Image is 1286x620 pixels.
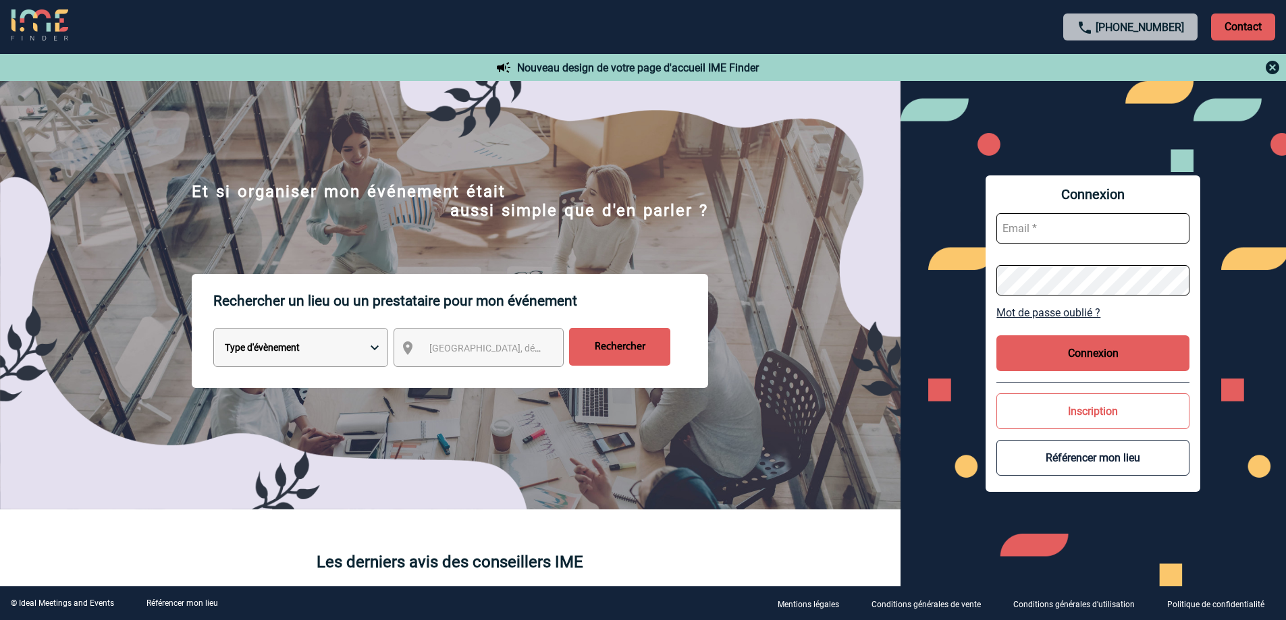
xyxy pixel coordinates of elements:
img: call-24-px.png [1077,20,1093,36]
input: Rechercher [569,328,670,366]
input: Email * [996,213,1189,244]
div: © Ideal Meetings and Events [11,598,114,608]
a: [PHONE_NUMBER] [1096,21,1184,34]
p: Rechercher un lieu ou un prestataire pour mon événement [213,274,708,328]
a: Politique de confidentialité [1156,597,1286,610]
span: Connexion [996,186,1189,202]
p: Mentions légales [778,600,839,609]
p: Contact [1211,13,1275,40]
a: Référencer mon lieu [146,598,218,608]
button: Référencer mon lieu [996,440,1189,476]
button: Inscription [996,393,1189,429]
span: [GEOGRAPHIC_DATA], département, région... [429,343,617,354]
a: Conditions générales de vente [861,597,1002,610]
p: Conditions générales d'utilisation [1013,600,1135,609]
a: Mot de passe oublié ? [996,306,1189,319]
p: Politique de confidentialité [1167,600,1264,609]
button: Connexion [996,335,1189,371]
p: Conditions générales de vente [872,600,981,609]
a: Mentions légales [767,597,861,610]
a: Conditions générales d'utilisation [1002,597,1156,610]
